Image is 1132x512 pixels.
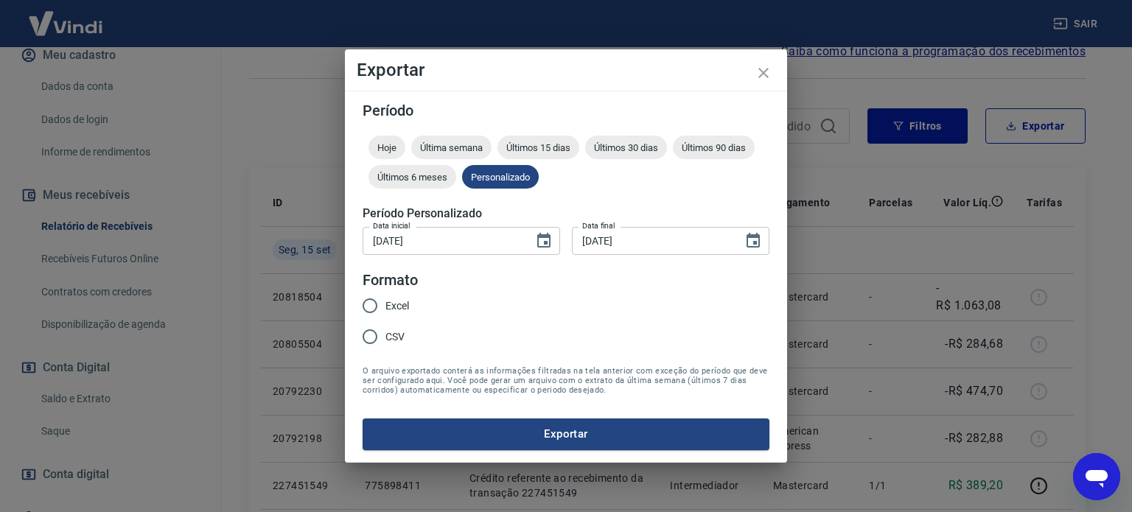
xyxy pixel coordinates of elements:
[585,136,667,159] div: Últimos 30 dias
[385,298,409,314] span: Excel
[1073,453,1120,500] iframe: Botão para abrir a janela de mensagens
[411,142,492,153] span: Última semana
[357,61,775,79] h4: Exportar
[462,165,539,189] div: Personalizado
[368,165,456,189] div: Últimos 6 meses
[462,172,539,183] span: Personalizado
[363,418,769,449] button: Exportar
[368,136,405,159] div: Hoje
[363,270,418,291] legend: Formato
[585,142,667,153] span: Últimos 30 dias
[529,226,559,256] button: Choose date, selected date is 1 de set de 2025
[746,55,781,91] button: close
[363,227,523,254] input: DD/MM/YYYY
[582,220,615,231] label: Data final
[373,220,410,231] label: Data inicial
[673,142,755,153] span: Últimos 90 dias
[363,366,769,395] span: O arquivo exportado conterá as informações filtradas na tela anterior com exceção do período que ...
[368,172,456,183] span: Últimos 6 meses
[572,227,733,254] input: DD/MM/YYYY
[363,206,769,221] h5: Período Personalizado
[497,142,579,153] span: Últimos 15 dias
[363,103,769,118] h5: Período
[738,226,768,256] button: Choose date, selected date is 15 de set de 2025
[385,329,405,345] span: CSV
[368,142,405,153] span: Hoje
[411,136,492,159] div: Última semana
[497,136,579,159] div: Últimos 15 dias
[673,136,755,159] div: Últimos 90 dias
